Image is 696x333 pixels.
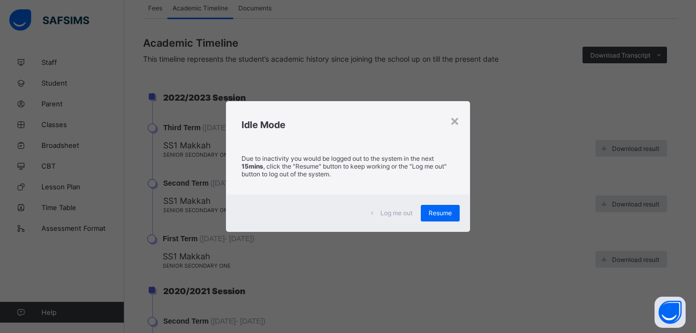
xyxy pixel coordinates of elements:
strong: 15mins [242,162,263,170]
h2: Idle Mode [242,119,454,130]
button: Open asap [655,297,686,328]
div: × [450,112,460,129]
p: Due to inactivity you would be logged out to the system in the next , click the "Resume" button t... [242,155,454,178]
span: Resume [429,209,452,217]
span: Log me out [380,209,413,217]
